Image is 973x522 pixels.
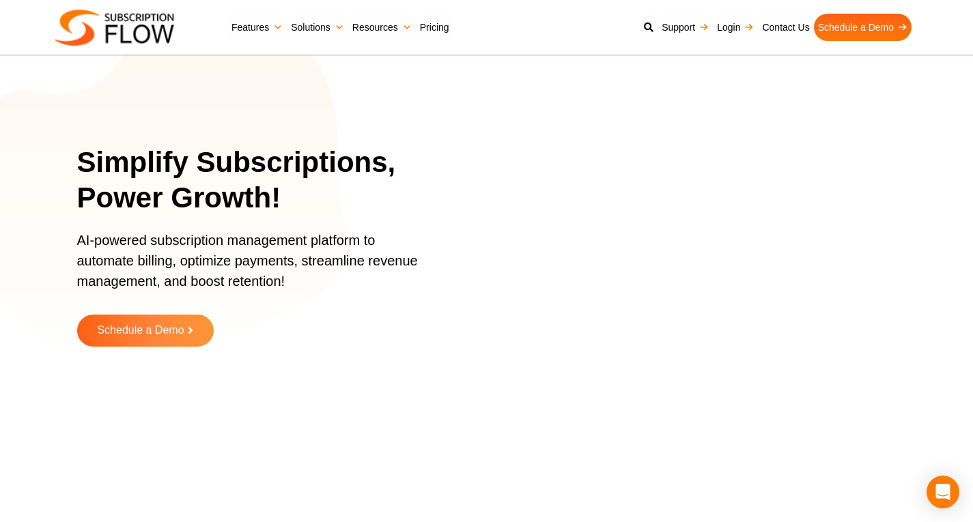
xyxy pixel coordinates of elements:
span: Schedule a Demo [97,325,184,336]
a: Solutions [287,14,348,41]
a: Contact Us [758,14,813,41]
img: Subscriptionflow [55,10,174,46]
a: Login [713,14,758,41]
a: Schedule a Demo [814,14,912,41]
a: Features [227,14,287,41]
a: Support [658,14,713,41]
a: Pricing [416,14,453,41]
p: AI-powered subscription management platform to automate billing, optimize payments, streamline re... [77,230,432,305]
div: Open Intercom Messenger [927,476,959,508]
a: Resources [348,14,416,41]
a: Schedule a Demo [77,315,214,347]
h1: Simplify Subscriptions, Power Growth! [77,145,449,216]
